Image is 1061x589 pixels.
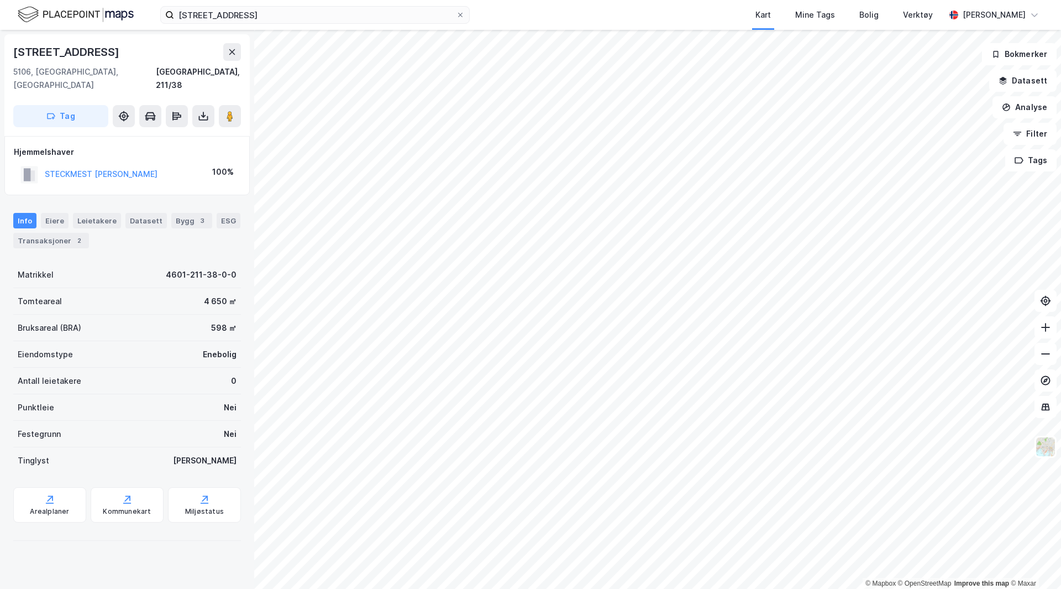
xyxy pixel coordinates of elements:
div: [STREET_ADDRESS] [13,43,122,61]
div: Kommunekart [103,507,151,516]
button: Datasett [989,70,1057,92]
div: Enebolig [203,348,237,361]
button: Filter [1004,123,1057,145]
button: Bokmerker [982,43,1057,65]
div: 2 [73,235,85,246]
button: Tag [13,105,108,127]
div: [PERSON_NAME] [173,454,237,467]
div: 100% [212,165,234,179]
div: [PERSON_NAME] [963,8,1026,22]
a: Improve this map [954,580,1009,587]
div: Antall leietakere [18,374,81,388]
a: Mapbox [865,580,896,587]
button: Tags [1005,149,1057,171]
div: Bolig [859,8,879,22]
div: Matrikkel [18,268,54,282]
img: Z [1035,436,1056,457]
iframe: Chat Widget [1006,536,1061,589]
div: Bygg [171,213,212,228]
a: OpenStreetMap [898,580,952,587]
div: 598 ㎡ [211,321,237,335]
div: Eiere [41,213,69,228]
div: 3 [197,215,208,226]
div: Festegrunn [18,428,61,441]
img: logo.f888ab2527a4732fd821a326f86c7f29.svg [18,5,134,24]
div: Tinglyst [18,454,49,467]
div: Bruksareal (BRA) [18,321,81,335]
div: Nei [224,428,237,441]
div: 4 650 ㎡ [204,295,237,308]
div: Eiendomstype [18,348,73,361]
div: Info [13,213,36,228]
div: Kontrollprogram for chat [1006,536,1061,589]
div: Datasett [125,213,167,228]
div: Hjemmelshaver [14,145,240,159]
div: Miljøstatus [185,507,224,516]
div: [GEOGRAPHIC_DATA], 211/38 [156,65,241,92]
div: Mine Tags [795,8,835,22]
div: 4601-211-38-0-0 [166,268,237,282]
div: Kart [755,8,771,22]
input: Søk på adresse, matrikkel, gårdeiere, leietakere eller personer [174,7,456,23]
div: Arealplaner [30,507,69,516]
div: Verktøy [903,8,933,22]
div: Punktleie [18,401,54,414]
div: Leietakere [73,213,121,228]
div: 0 [231,374,237,388]
button: Analyse [992,96,1057,118]
div: Nei [224,401,237,414]
div: Transaksjoner [13,233,89,248]
div: 5106, [GEOGRAPHIC_DATA], [GEOGRAPHIC_DATA] [13,65,156,92]
div: Tomteareal [18,295,62,308]
div: ESG [217,213,240,228]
